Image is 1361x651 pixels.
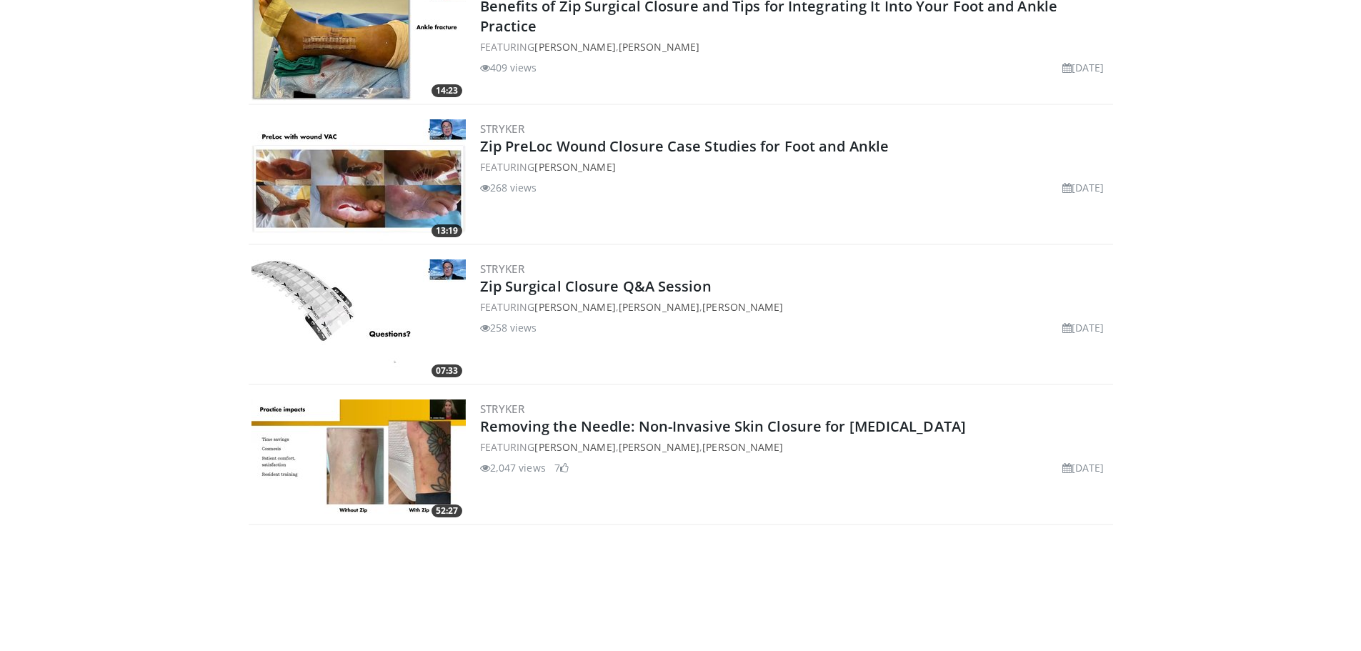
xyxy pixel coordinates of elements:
[1062,180,1105,195] li: [DATE]
[251,399,466,521] img: 04f40d1b-896e-4030-993f-9ca60dfb561d.300x170_q85_crop-smart_upscale.jpg
[480,121,525,136] a: Stryker
[534,160,615,174] a: [PERSON_NAME]
[251,259,466,381] img: 4cf8855e-8529-474c-9bd5-579d125d4e0d.300x170_q85_crop-smart_upscale.jpg
[534,40,615,54] a: [PERSON_NAME]
[480,299,1110,314] div: FEATURING , ,
[432,84,462,97] span: 14:23
[432,224,462,237] span: 13:19
[251,259,466,381] a: 07:33
[1062,320,1105,335] li: [DATE]
[480,136,889,156] a: Zip PreLoc Wound Closure Case Studies for Foot and Ankle
[534,440,615,454] a: [PERSON_NAME]
[480,262,525,276] a: Stryker
[480,417,967,436] a: Removing the Needle: Non-Invasive Skin Closure for [MEDICAL_DATA]
[480,159,1110,174] div: FEATURING
[251,399,466,521] a: 52:27
[702,300,783,314] a: [PERSON_NAME]
[432,505,462,517] span: 52:27
[432,364,462,377] span: 07:33
[251,119,466,241] img: 4c6f5239-7385-4919-8b75-e11b6737677b.300x170_q85_crop-smart_upscale.jpg
[534,300,615,314] a: [PERSON_NAME]
[480,277,712,296] a: Zip Surgical Closure Q&A Session
[480,39,1110,54] div: FEATURING ,
[702,440,783,454] a: [PERSON_NAME]
[480,460,546,475] li: 2,047 views
[480,60,537,75] li: 409 views
[554,460,569,475] li: 7
[1062,460,1105,475] li: [DATE]
[480,402,525,416] a: Stryker
[480,320,537,335] li: 258 views
[619,300,699,314] a: [PERSON_NAME]
[480,439,1110,454] div: FEATURING , ,
[251,119,466,241] a: 13:19
[619,40,699,54] a: [PERSON_NAME]
[480,180,537,195] li: 268 views
[619,440,699,454] a: [PERSON_NAME]
[1062,60,1105,75] li: [DATE]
